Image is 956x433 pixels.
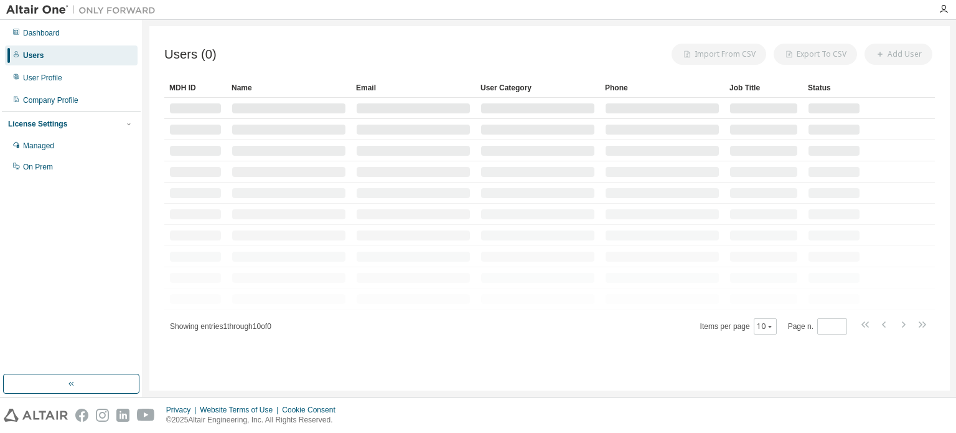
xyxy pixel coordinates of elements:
div: Status [808,78,860,98]
div: Phone [605,78,719,98]
button: 10 [757,321,774,331]
img: youtube.svg [137,409,155,422]
div: Privacy [166,405,200,415]
button: Import From CSV [672,44,766,65]
img: facebook.svg [75,409,88,422]
img: instagram.svg [96,409,109,422]
div: License Settings [8,119,67,129]
div: Name [232,78,346,98]
img: altair_logo.svg [4,409,68,422]
div: User Profile [23,73,62,83]
p: © 2025 Altair Engineering, Inc. All Rights Reserved. [166,415,343,426]
div: Email [356,78,471,98]
div: Job Title [729,78,798,98]
span: Users (0) [164,47,217,62]
div: Dashboard [23,28,60,38]
div: Managed [23,141,54,151]
div: Users [23,50,44,60]
button: Export To CSV [774,44,857,65]
img: Altair One [6,4,162,16]
div: MDH ID [169,78,222,98]
button: Add User [865,44,932,65]
span: Showing entries 1 through 10 of 0 [170,322,271,331]
span: Page n. [788,318,847,335]
span: Items per page [700,318,777,335]
div: On Prem [23,162,53,172]
div: Website Terms of Use [200,405,282,415]
div: User Category [480,78,595,98]
img: linkedin.svg [116,409,129,422]
div: Cookie Consent [282,405,342,415]
div: Company Profile [23,95,78,105]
